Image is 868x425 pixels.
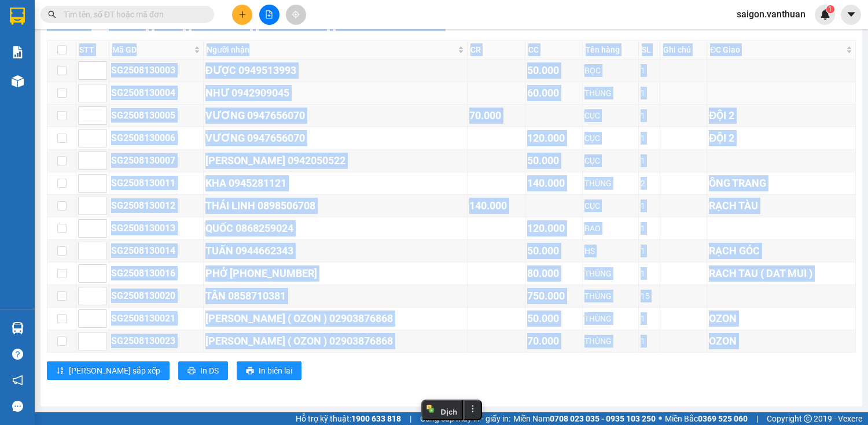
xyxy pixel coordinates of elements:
[259,5,279,25] button: file-add
[111,289,201,303] div: SG2508130020
[583,40,639,60] th: Tên hàng
[109,217,204,240] td: SG2508130013
[265,10,273,19] span: file-add
[111,176,201,190] div: SG2508130011
[205,130,466,146] div: VƯƠNG 0947656070
[709,108,854,124] div: ĐỘI 2
[584,64,637,77] div: BỌC
[584,109,637,122] div: CỤC
[205,311,466,327] div: [PERSON_NAME] ( OZON ) 02903876868
[111,153,201,168] div: SG2508130007
[200,364,219,377] span: In DS
[187,367,196,376] span: printer
[237,361,301,380] button: printerIn biên lai
[709,130,854,146] div: ĐỘI 2
[584,87,637,99] div: THÙNG
[109,195,204,217] td: SG2508130012
[246,367,254,376] span: printer
[641,335,658,348] div: 1
[641,290,658,302] div: 15
[709,333,854,349] div: OZON
[527,220,580,236] div: 120.000
[109,330,204,353] td: SG2508130023
[527,62,580,79] div: 50.000
[660,40,707,60] th: Ghi chú
[420,412,510,425] span: Cung cấp máy in - giấy in:
[12,322,24,334] img: warehouse-icon
[641,222,658,235] div: 1
[665,412,748,425] span: Miền Bắc
[76,40,109,60] th: STT
[584,245,637,257] div: HS
[109,172,204,195] td: SG2508130011
[48,10,56,19] span: search
[841,5,861,25] button: caret-down
[584,154,637,167] div: CỤC
[698,414,748,423] strong: 0369 525 060
[410,412,411,425] span: |
[109,308,204,330] td: SG2508130021
[111,198,201,213] div: SG2508130012
[205,62,466,79] div: ĐƯỢC 0949513993
[710,43,844,56] span: ĐC Giao
[641,312,658,325] div: 1
[709,265,854,282] div: RACH TAU ( DAT MUI )
[584,290,637,302] div: THÙNG
[111,221,201,235] div: SG2508130013
[205,153,466,169] div: [PERSON_NAME] 0942050522
[828,5,832,13] span: 1
[178,361,228,380] button: printerIn DS
[820,9,830,20] img: icon-new-feature
[641,245,658,257] div: 1
[709,311,854,327] div: OZON
[584,132,637,145] div: CỤC
[205,265,466,282] div: PHỞ [PHONE_NUMBER]
[109,127,204,150] td: SG2508130006
[469,108,523,124] div: 70.000
[804,415,812,423] span: copyright
[639,40,660,60] th: SL
[641,87,658,99] div: 1
[527,153,580,169] div: 50.000
[69,364,160,377] span: [PERSON_NAME] sắp xếp
[292,10,300,19] span: aim
[659,416,662,421] span: ⚪️
[109,60,204,82] td: SG2508130003
[111,86,201,100] div: SG2508130004
[756,412,758,425] span: |
[513,412,656,425] span: Miền Nam
[525,40,583,60] th: CC
[641,199,658,212] div: 1
[109,285,204,308] td: SG2508130020
[527,175,580,191] div: 140.000
[10,8,25,25] img: logo-vxr
[641,109,658,122] div: 1
[296,412,401,425] span: Hỗ trợ kỹ thuật:
[109,105,204,127] td: SG2508130005
[205,198,466,214] div: THÁI LINH 0898506708
[111,131,201,145] div: SG2508130006
[12,401,23,412] span: message
[12,349,23,360] span: question-circle
[111,108,201,123] div: SG2508130005
[232,5,252,25] button: plus
[238,10,247,19] span: plus
[584,177,637,190] div: THÙNG
[846,9,856,20] span: caret-down
[584,335,637,348] div: THÙNG
[47,361,170,380] button: sort-ascending[PERSON_NAME] sắp xếp
[205,220,466,236] div: QUỐC 0868259024
[584,222,637,235] div: BAO
[641,154,658,167] div: 1
[468,40,525,60] th: CR
[205,333,466,349] div: [PERSON_NAME] ( OZON ) 02903876868
[64,8,200,21] input: Tìm tên, số ĐT hoặc mã đơn
[584,199,637,212] div: CỤC
[550,414,656,423] strong: 0708 023 035 - 0935 103 250
[527,265,580,282] div: 80.000
[205,288,466,304] div: TÂN 0858710381
[112,43,192,56] span: Mã GD
[205,108,466,124] div: VƯƠNG 0947656070
[584,267,637,280] div: THÙNG
[709,243,854,259] div: RẠCH GÓC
